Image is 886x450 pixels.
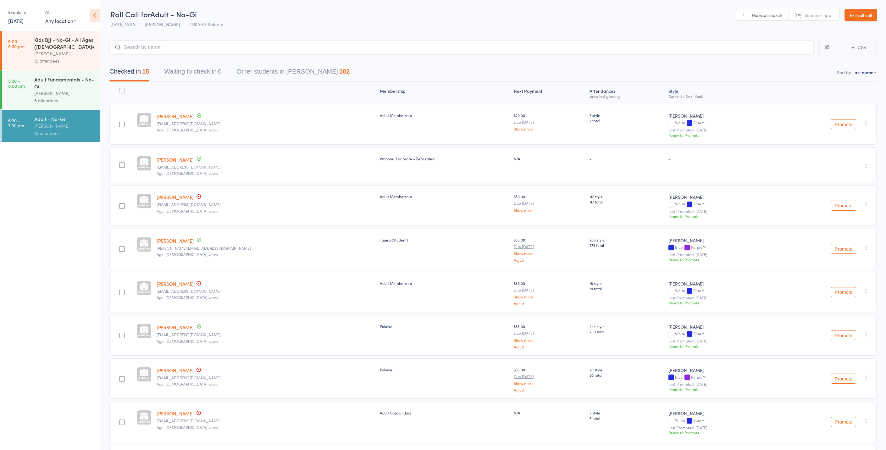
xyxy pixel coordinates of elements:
[693,288,701,292] div: Blue
[590,194,664,199] span: 117 style
[514,244,584,249] small: Due [DATE]
[668,300,766,305] div: Ready to Promote
[831,417,856,427] button: Promote
[844,9,877,21] a: Exit roll call
[668,410,766,416] div: [PERSON_NAME]
[380,194,509,199] div: Adult Membership
[590,372,664,378] span: 20 total
[514,374,584,379] small: Due [DATE]
[34,76,94,90] div: Adult Fundamentals - No-Gi
[693,202,701,206] div: Blue
[157,121,375,126] small: baxteratstocko@hotmail.com
[668,237,766,243] div: [PERSON_NAME]
[514,331,584,335] small: Due [DATE]
[668,367,766,373] div: [PERSON_NAME]
[380,367,509,372] div: Pakeke
[157,246,375,250] small: david.dorfliger@hotmail.com
[514,281,584,305] div: $30.00
[8,39,25,49] time: 5:00 - 5:30 pm
[157,367,194,374] a: [PERSON_NAME]
[805,12,833,18] span: Scanner input
[157,194,194,200] a: [PERSON_NAME]
[2,31,100,70] a: 5:00 -5:30 pmKids BJJ - No-Gi - All Ages ([DEMOGRAPHIC_DATA]+)[PERSON_NAME]15 attendees
[514,338,584,342] a: Show more
[668,296,766,300] small: Last Promoted: [DATE]
[8,7,39,17] div: Events for
[590,281,664,286] span: 18 style
[514,381,584,385] a: Show more
[157,375,375,380] small: hewliverpool@aol.com
[668,128,766,132] small: Last Promoted: [DATE]
[157,208,218,214] span: Age: [DEMOGRAPHIC_DATA] years
[691,375,702,379] div: Purple
[831,374,856,384] button: Promote
[34,115,94,122] div: Adult - No-Gi
[110,9,150,19] span: Roll Call for
[514,251,584,255] a: Show more
[691,245,702,249] div: Purple
[831,287,856,297] button: Promote
[590,286,664,291] span: 18 total
[45,7,76,17] div: At
[590,237,664,242] span: 265 style
[587,85,666,101] div: Atten­dances
[514,113,584,131] div: $20.00
[380,113,509,118] div: Adult Membership
[218,68,221,75] div: 0
[8,78,25,88] time: 5:30 - 6:00 pm
[666,85,768,101] div: Style
[852,69,873,75] div: Last name
[668,245,766,250] div: Blue
[157,381,218,386] span: Age: [DEMOGRAPHIC_DATA] years
[668,430,766,435] div: Ready to Promote
[157,324,194,331] a: [PERSON_NAME]
[514,288,584,292] small: Due [DATE]
[157,410,194,417] a: [PERSON_NAME]
[34,57,94,64] div: 15 attendees
[157,332,375,337] small: mikeafoxt9x@gmail.com
[157,237,194,244] a: [PERSON_NAME]
[668,382,766,386] small: Last Promoted: [DATE]
[514,127,584,131] a: Show more
[8,17,24,24] a: [DATE]
[590,329,664,334] span: 250 total
[831,201,856,211] button: Promote
[668,156,766,161] div: -
[668,281,766,287] div: [PERSON_NAME]
[237,65,350,81] button: Other students in [PERSON_NAME]182
[668,202,766,207] div: White
[145,21,180,27] span: [PERSON_NAME]
[380,237,509,242] div: Tauira (Student)
[668,425,766,430] small: Last Promoted: [DATE]
[668,324,766,330] div: [PERSON_NAME]
[109,65,149,81] button: Checked in15
[668,214,766,219] div: Ready to Promote
[590,415,664,421] span: 7 total
[164,65,221,81] button: Waiting to check in0
[157,202,375,207] small: jasminebrightwell31@gmail.com
[380,410,509,415] div: Adult Casual Class
[2,110,100,142] a: 6:30 -7:30 pmAdult - No-Gi[PERSON_NAME]15 attendees
[34,90,94,97] div: [PERSON_NAME]
[514,208,584,212] a: Show more
[590,94,664,98] div: since last grading
[2,70,100,109] a: 5:30 -6:00 pmAdult Fundamentals - No-Gi[PERSON_NAME]6 attendees
[590,324,664,329] span: 244 style
[8,118,24,128] time: 6:30 - 7:30 pm
[380,281,509,286] div: Adult Membership
[514,156,584,161] div: N/A
[668,120,766,126] div: White
[514,410,584,415] div: N/A
[668,257,766,262] div: Ready to Promote
[752,12,782,18] span: Manual search
[590,410,664,415] span: 7 style
[514,120,584,124] small: Due [DATE]
[109,40,814,55] input: Search by name
[157,113,194,119] a: [PERSON_NAME]
[668,331,766,337] div: White
[590,118,664,123] span: 7 total
[590,367,664,372] span: 20 style
[837,69,851,75] label: Sort by
[34,130,94,137] div: 15 attendees
[668,339,766,343] small: Last Promoted: [DATE]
